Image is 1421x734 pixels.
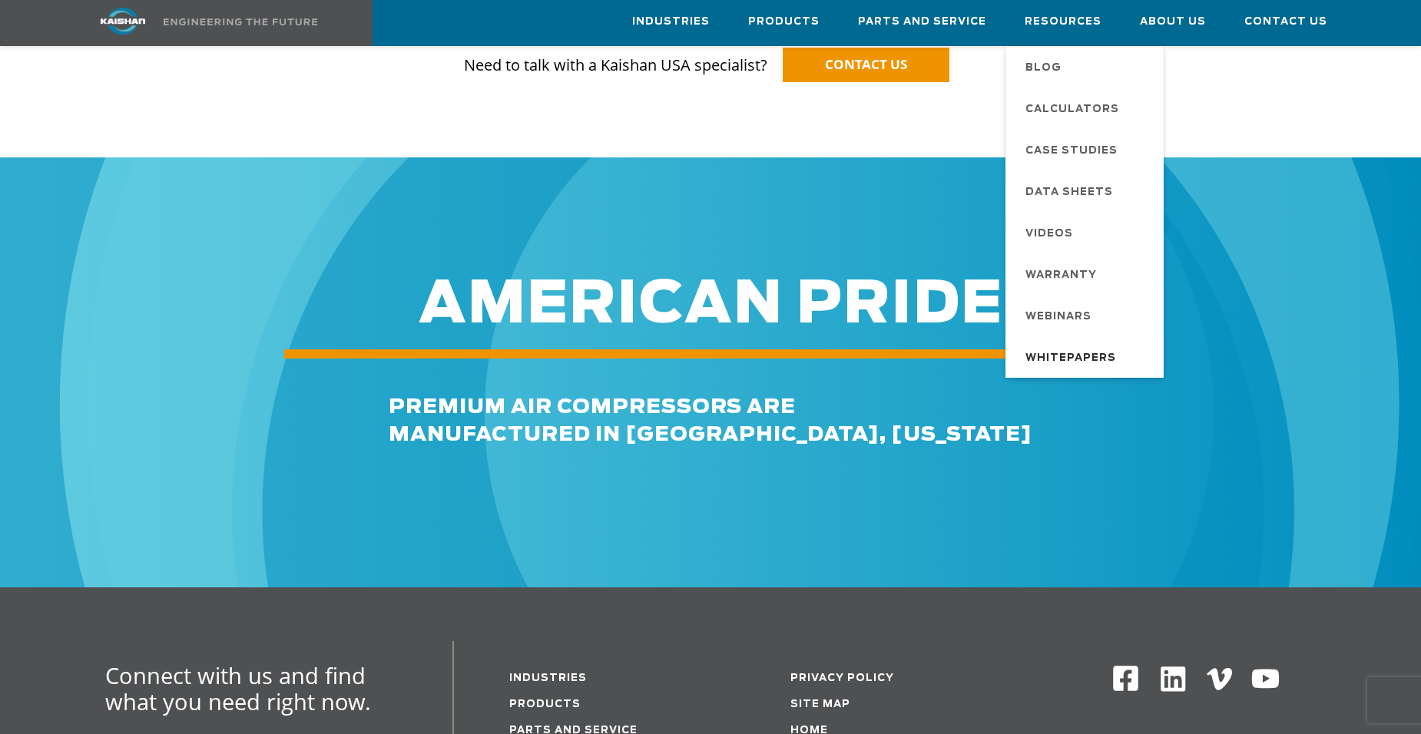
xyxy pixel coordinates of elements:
[1025,13,1101,31] span: Resources
[1244,13,1327,31] span: Contact Us
[389,397,1032,445] span: premium air compressors are MANUFACTURED IN [GEOGRAPHIC_DATA], [US_STATE]
[75,25,1346,77] p: Need to talk with a Kaishan USA specialist?
[1207,668,1233,690] img: Vimeo
[1250,664,1280,694] img: Youtube
[748,1,820,42] a: Products
[1025,1,1101,42] a: Resources
[509,699,581,709] a: Products
[509,673,587,683] a: Industries
[1010,88,1164,129] a: Calculators
[1010,253,1164,295] a: Warranty
[1010,46,1164,88] a: Blog
[783,48,949,82] a: CONTACT US
[1025,346,1116,372] span: Whitepapers
[1025,138,1118,164] span: Case Studies
[1025,97,1119,123] span: Calculators
[1010,170,1164,212] a: Data Sheets
[1025,55,1062,81] span: Blog
[1010,129,1164,170] a: Case Studies
[1158,664,1188,694] img: Linkedin
[1010,212,1164,253] a: Videos
[825,55,907,73] span: CONTACT US
[1025,180,1113,206] span: Data Sheets
[858,1,986,42] a: Parts and Service
[1140,1,1206,42] a: About Us
[632,13,710,31] span: Industries
[1025,263,1097,289] span: Warranty
[1111,664,1140,693] img: Facebook
[65,8,181,35] img: kaishan logo
[1010,295,1164,336] a: Webinars
[790,699,850,709] a: Site Map
[1025,304,1091,330] span: Webinars
[632,1,710,42] a: Industries
[105,660,371,716] span: Connect with us and find what you need right now.
[1010,336,1164,378] a: Whitepapers
[858,13,986,31] span: Parts and Service
[164,18,317,25] img: Engineering the future
[1244,1,1327,42] a: Contact Us
[790,673,894,683] a: Privacy Policy
[1025,221,1073,247] span: Videos
[748,13,820,31] span: Products
[1140,13,1206,31] span: About Us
